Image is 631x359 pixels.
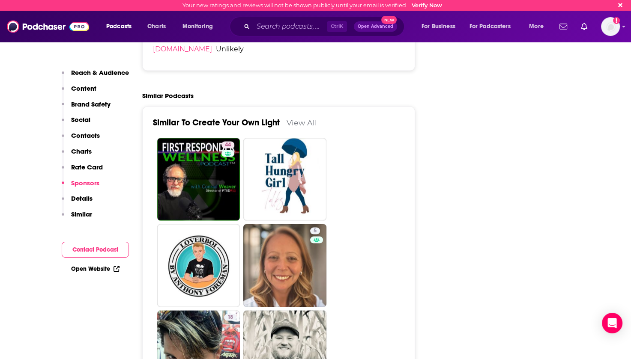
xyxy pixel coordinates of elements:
p: Brand Safety [71,100,111,108]
button: Content [62,84,96,100]
span: 18 [227,313,233,321]
p: Content [71,84,96,92]
p: Social [71,116,90,124]
p: Sponsors [71,179,99,187]
span: Open Advanced [358,24,393,29]
img: User Profile [601,17,620,36]
a: Similar To Create Your Own Light [153,117,280,128]
button: Rate Card [62,163,103,179]
span: New [381,16,397,24]
p: Details [71,194,93,202]
p: Similar [71,210,92,218]
a: Show notifications dropdown [556,19,571,34]
div: Search podcasts, credits, & more... [238,17,413,36]
button: Reach & Audience [62,68,129,84]
button: Open AdvancedNew [354,21,397,32]
div: Open Intercom Messenger [602,313,622,333]
button: Sponsors [62,179,99,195]
button: open menu [416,20,466,33]
input: Search podcasts, credits, & more... [253,20,327,33]
button: Contacts [62,131,100,147]
a: 44 [157,138,240,221]
p: Charts [71,147,92,155]
span: Podcasts [106,21,132,33]
span: 44 [225,140,231,149]
a: Verify Now [412,2,442,9]
button: open menu [100,20,143,33]
span: For Business [422,21,455,33]
button: Details [62,194,93,210]
button: open menu [176,20,224,33]
button: Contact Podcast [62,242,129,258]
a: Open Website [71,265,120,273]
button: Show profile menu [601,17,620,36]
a: 5 [310,227,320,234]
h2: Similar Podcasts [142,91,194,99]
a: 44 [221,141,234,148]
button: Charts [62,147,92,163]
svg: Email not verified [613,17,620,24]
span: Unlikely [215,45,278,53]
a: Charts [142,20,171,33]
button: Similar [62,210,92,226]
span: Monitoring [182,21,213,33]
img: Podchaser - Follow, Share and Rate Podcasts [7,18,89,35]
p: Rate Card [71,163,103,171]
a: 5 [243,224,326,307]
p: Contacts [71,131,100,139]
span: 5 [314,226,317,235]
button: open menu [523,20,554,33]
span: Ctrl K [327,21,347,32]
span: More [529,21,544,33]
a: 18 [224,314,236,320]
div: Your new ratings and reviews will not be shown publicly until your email is verified. [182,2,442,9]
a: [DOMAIN_NAME] [153,45,212,53]
span: Logged in as kimmiveritas [601,17,620,36]
a: Show notifications dropdown [577,19,591,34]
p: Reach & Audience [71,68,129,77]
span: Charts [147,21,166,33]
span: For Podcasters [470,21,511,33]
button: Social [62,116,90,131]
button: Brand Safety [62,100,111,116]
button: open menu [464,20,523,33]
a: View All [287,118,317,127]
